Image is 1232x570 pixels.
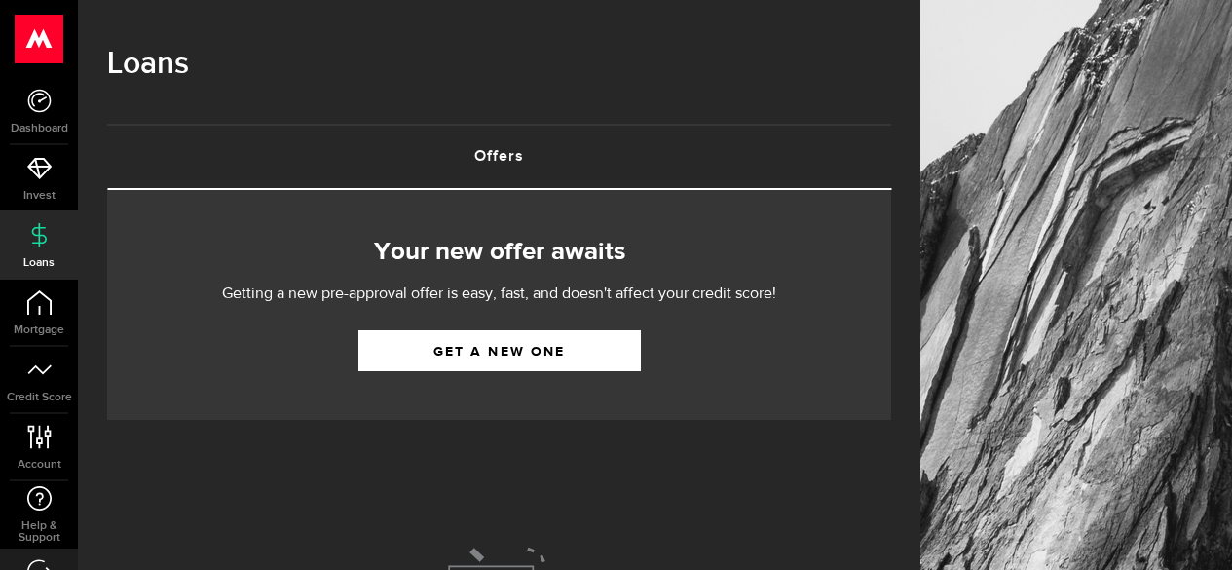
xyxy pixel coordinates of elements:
h2: Your new offer awaits [136,232,862,273]
p: Getting a new pre-approval offer is easy, fast, and doesn't affect your credit score! [164,283,836,306]
a: Get a new one [358,330,641,371]
iframe: LiveChat chat widget [1150,488,1232,570]
ul: Tabs Navigation [107,124,891,190]
h1: Loans [107,39,891,90]
a: Offers [107,126,891,188]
